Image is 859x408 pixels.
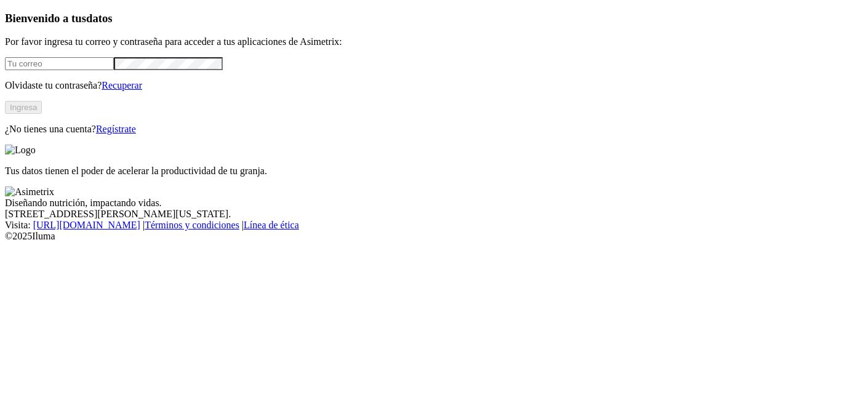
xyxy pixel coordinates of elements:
[5,209,854,220] div: [STREET_ADDRESS][PERSON_NAME][US_STATE].
[5,57,114,70] input: Tu correo
[5,145,36,156] img: Logo
[102,80,142,90] a: Recuperar
[145,220,239,230] a: Términos y condiciones
[5,36,854,47] p: Por favor ingresa tu correo y contraseña para acceder a tus aplicaciones de Asimetrix:
[86,12,113,25] span: datos
[5,12,854,25] h3: Bienvenido a tus
[96,124,136,134] a: Regístrate
[5,124,854,135] p: ¿No tienes una cuenta?
[33,220,140,230] a: [URL][DOMAIN_NAME]
[5,198,854,209] div: Diseñando nutrición, impactando vidas.
[5,220,854,231] div: Visita : | |
[5,166,854,177] p: Tus datos tienen el poder de acelerar la productividad de tu granja.
[5,101,42,114] button: Ingresa
[5,231,854,242] div: © 2025 Iluma
[5,186,54,198] img: Asimetrix
[244,220,299,230] a: Línea de ética
[5,80,854,91] p: Olvidaste tu contraseña?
